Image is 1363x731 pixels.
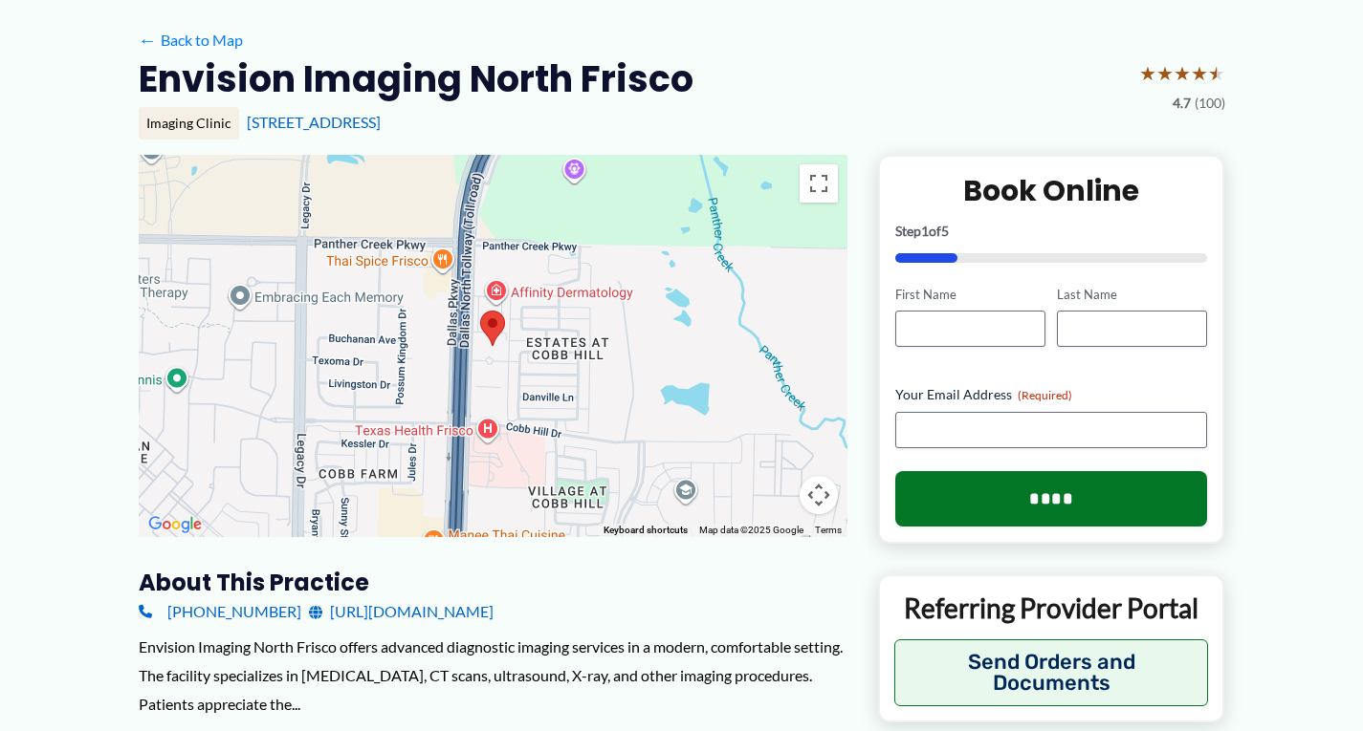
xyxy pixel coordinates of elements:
[699,525,803,535] span: Map data ©2025 Google
[1018,388,1072,402] span: (Required)
[1208,55,1225,91] span: ★
[921,223,929,239] span: 1
[800,164,838,203] button: Toggle fullscreen view
[895,225,1208,238] p: Step of
[247,113,381,131] a: [STREET_ADDRESS]
[895,172,1208,209] h2: Book Online
[139,55,693,102] h2: Envision Imaging North Frisco
[139,107,239,140] div: Imaging Clinic
[1139,55,1156,91] span: ★
[1174,55,1191,91] span: ★
[139,568,847,597] h3: About this practice
[139,26,243,54] a: ←Back to Map
[815,525,842,535] a: Terms (opens in new tab)
[1057,286,1207,304] label: Last Name
[941,223,949,239] span: 5
[139,31,157,49] span: ←
[1195,91,1225,116] span: (100)
[1173,91,1191,116] span: 4.7
[143,512,207,537] img: Google
[309,597,494,626] a: [URL][DOMAIN_NAME]
[894,639,1209,706] button: Send Orders and Documents
[800,476,838,514] button: Map camera controls
[895,385,1208,404] label: Your Email Address
[604,524,688,537] button: Keyboard shortcuts
[143,512,207,537] a: Open this area in Google Maps (opens a new window)
[895,286,1045,304] label: First Name
[139,633,847,718] div: Envision Imaging North Frisco offers advanced diagnostic imaging services in a modern, comfortabl...
[894,591,1209,625] p: Referring Provider Portal
[1156,55,1174,91] span: ★
[139,597,301,626] a: [PHONE_NUMBER]
[1191,55,1208,91] span: ★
